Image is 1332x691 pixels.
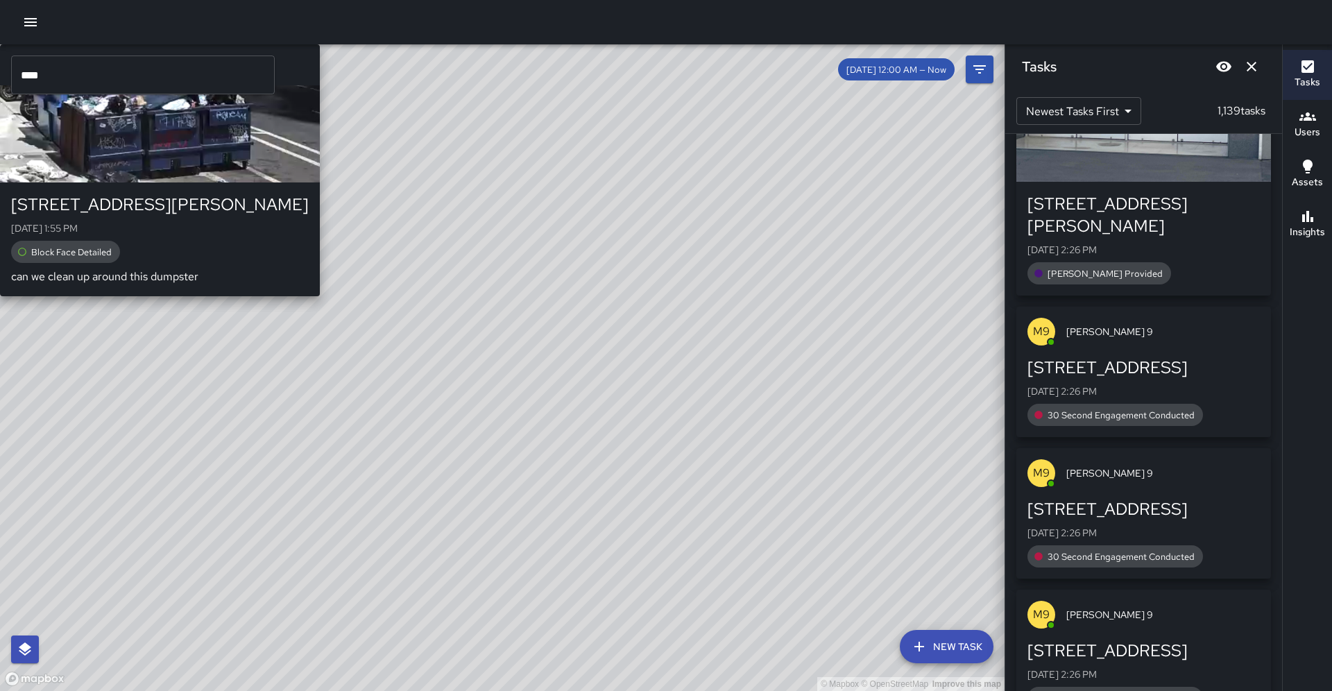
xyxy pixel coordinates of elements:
span: Block Face Detailed [23,246,120,258]
p: [DATE] 2:26 PM [1027,526,1260,540]
button: Filters [966,56,993,83]
p: can we clean up around this dumpster [11,268,309,285]
p: 1,139 tasks [1212,103,1271,119]
button: New Task [900,630,993,663]
div: [STREET_ADDRESS] [1027,498,1260,520]
p: M9 [1033,465,1050,481]
span: 30 Second Engagement Conducted [1039,551,1203,563]
span: 30 Second Engagement Conducted [1039,409,1203,421]
span: [DATE] 12:00 AM — Now [838,64,955,76]
span: [PERSON_NAME] 9 [1066,325,1260,339]
p: [DATE] 2:26 PM [1027,667,1260,681]
button: Insights [1283,200,1332,250]
div: [STREET_ADDRESS] [1027,357,1260,379]
button: Users [1283,100,1332,150]
span: [PERSON_NAME] Provided [1039,268,1171,280]
p: [DATE] 2:26 PM [1027,384,1260,398]
span: [PERSON_NAME] 9 [1066,608,1260,622]
div: [STREET_ADDRESS][PERSON_NAME] [1027,193,1260,237]
h6: Tasks [1295,75,1320,90]
p: M9 [1033,323,1050,340]
p: [DATE] 2:26 PM [1027,243,1260,257]
div: [STREET_ADDRESS] [1027,640,1260,662]
h6: Insights [1290,225,1325,240]
h6: Assets [1292,175,1323,190]
span: [PERSON_NAME] 9 [1066,466,1260,480]
button: Blur [1210,53,1238,80]
h6: Users [1295,125,1320,140]
p: M9 [1033,606,1050,623]
div: [STREET_ADDRESS][PERSON_NAME] [11,194,309,216]
button: Tasks [1283,50,1332,100]
button: Dismiss [1238,53,1265,80]
button: Assets [1283,150,1332,200]
div: Newest Tasks First [1016,97,1141,125]
button: H9Hotel 9[STREET_ADDRESS][PERSON_NAME][DATE] 2:26 PM[PERSON_NAME] Provided [1016,35,1271,296]
button: M9[PERSON_NAME] 9[STREET_ADDRESS][DATE] 2:26 PM30 Second Engagement Conducted [1016,307,1271,437]
h6: Tasks [1022,56,1057,78]
p: [DATE] 1:55 PM [11,221,309,235]
button: M9[PERSON_NAME] 9[STREET_ADDRESS][DATE] 2:26 PM30 Second Engagement Conducted [1016,448,1271,579]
